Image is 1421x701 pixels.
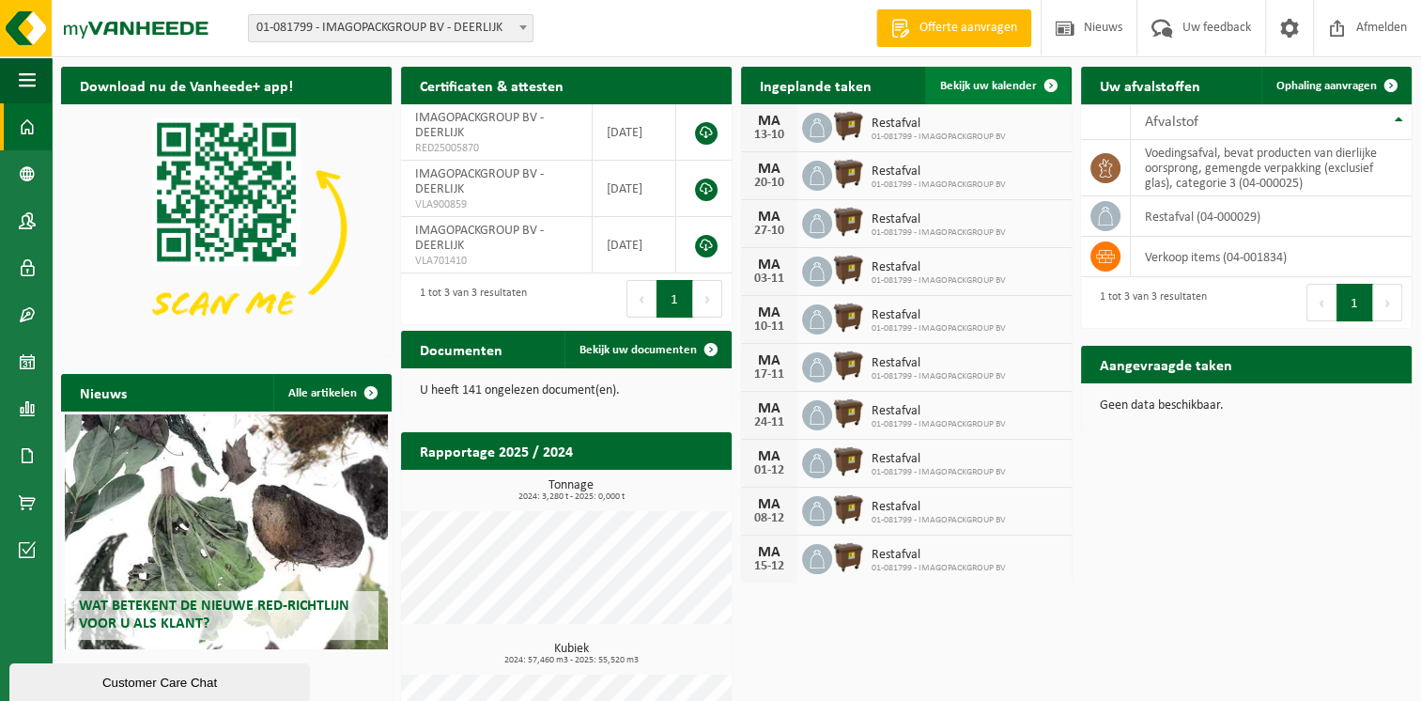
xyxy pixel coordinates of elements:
span: Restafval [872,117,1006,132]
a: Bekijk rapportage [592,469,730,506]
span: IMAGOPACKGROUP BV - DEERLIJK [415,167,544,196]
h2: Nieuws [61,374,146,411]
span: Afvalstof [1145,115,1198,130]
td: [DATE] [593,104,676,161]
div: 13-10 [750,129,788,142]
div: MA [750,162,788,177]
div: MA [750,401,788,416]
div: MA [750,449,788,464]
div: 01-12 [750,464,788,477]
span: Restafval [872,500,1006,515]
span: 01-081799 - IMAGOPACKGROUP BV [872,132,1006,143]
div: MA [750,114,788,129]
span: IMAGOPACKGROUP BV - DEERLIJK [415,224,544,253]
iframe: chat widget [9,660,314,701]
span: 01-081799 - IMAGOPACKGROUP BV - DEERLIJK [248,14,533,42]
span: 01-081799 - IMAGOPACKGROUP BV [872,179,1006,191]
h3: Tonnage [410,479,732,502]
div: 24-11 [750,416,788,429]
img: WB-1100-HPE-BN-01 [832,302,864,334]
h3: Kubiek [410,643,732,665]
span: Restafval [872,548,1006,563]
img: WB-1100-HPE-BN-01 [832,110,864,142]
span: Restafval [872,308,1006,323]
button: Next [693,280,722,318]
span: Bekijk uw documenten [579,344,697,356]
div: 20-10 [750,177,788,190]
span: Offerte aanvragen [915,19,1022,38]
span: 01-081799 - IMAGOPACKGROUP BV [872,563,1006,574]
td: voedingsafval, bevat producten van dierlijke oorsprong, gemengde verpakking (exclusief glas), cat... [1131,140,1412,196]
span: Restafval [872,356,1006,371]
img: WB-1100-HPE-BN-01 [832,445,864,477]
a: Ophaling aanvragen [1261,67,1410,104]
div: 1 tot 3 van 3 resultaten [410,278,527,319]
h2: Download nu de Vanheede+ app! [61,67,312,103]
div: 10-11 [750,320,788,334]
span: 01-081799 - IMAGOPACKGROUP BV [872,275,1006,287]
td: [DATE] [593,217,676,273]
button: Next [1373,284,1402,321]
h2: Certificaten & attesten [401,67,582,103]
p: U heeft 141 ongelezen document(en). [420,384,713,397]
span: Restafval [872,452,1006,467]
button: Previous [1306,284,1336,321]
div: MA [750,353,788,368]
button: 1 [1336,284,1373,321]
div: 15-12 [750,560,788,573]
div: 03-11 [750,273,788,286]
span: Restafval [872,164,1006,179]
span: 01-081799 - IMAGOPACKGROUP BV [872,227,1006,239]
div: 17-11 [750,368,788,382]
a: Bekijk uw kalender [925,67,1070,104]
span: 01-081799 - IMAGOPACKGROUP BV [872,419,1006,430]
span: Wat betekent de nieuwe RED-richtlijn voor u als klant? [79,599,349,631]
h2: Documenten [401,331,521,367]
div: 27-10 [750,225,788,238]
img: WB-1100-HPE-BN-01 [832,254,864,286]
h2: Rapportage 2025 / 2024 [401,432,592,469]
td: restafval (04-000029) [1131,196,1412,237]
div: 1 tot 3 van 3 resultaten [1090,282,1207,323]
a: Offerte aanvragen [876,9,1031,47]
img: WB-1100-HPE-BN-01 [832,350,864,382]
span: VLA900859 [415,197,578,212]
div: 08-12 [750,512,788,525]
h2: Aangevraagde taken [1081,346,1251,382]
span: Restafval [872,212,1006,227]
span: Bekijk uw kalender [940,80,1037,92]
img: WB-1100-HPE-BN-01 [832,397,864,429]
img: WB-1100-HPE-BN-01 [832,493,864,525]
p: Geen data beschikbaar. [1100,399,1393,413]
img: WB-1100-HPE-BN-01 [832,206,864,238]
span: 01-081799 - IMAGOPACKGROUP BV [872,467,1006,478]
a: Wat betekent de nieuwe RED-richtlijn voor u als klant? [65,414,389,649]
span: 01-081799 - IMAGOPACKGROUP BV [872,371,1006,382]
span: IMAGOPACKGROUP BV - DEERLIJK [415,111,544,140]
span: Restafval [872,260,1006,275]
div: MA [750,257,788,273]
a: Alle artikelen [273,374,390,412]
button: 1 [656,280,693,318]
div: MA [750,497,788,512]
h2: Uw afvalstoffen [1081,67,1219,103]
td: verkoop items (04-001834) [1131,237,1412,277]
div: MA [750,210,788,225]
img: WB-1100-HPE-BN-01 [832,541,864,573]
span: Restafval [872,404,1006,419]
span: 2024: 57,460 m3 - 2025: 55,520 m3 [410,656,732,665]
span: RED25005870 [415,141,578,156]
span: 01-081799 - IMAGOPACKGROUP BV - DEERLIJK [249,15,533,41]
div: MA [750,545,788,560]
span: VLA701410 [415,254,578,269]
span: Ophaling aanvragen [1276,80,1377,92]
img: WB-1100-HPE-BN-01 [832,158,864,190]
span: 2024: 3,280 t - 2025: 0,000 t [410,492,732,502]
div: MA [750,305,788,320]
span: 01-081799 - IMAGOPACKGROUP BV [872,323,1006,335]
span: 01-081799 - IMAGOPACKGROUP BV [872,515,1006,526]
img: Download de VHEPlus App [61,104,392,352]
h2: Ingeplande taken [741,67,890,103]
button: Previous [626,280,656,318]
